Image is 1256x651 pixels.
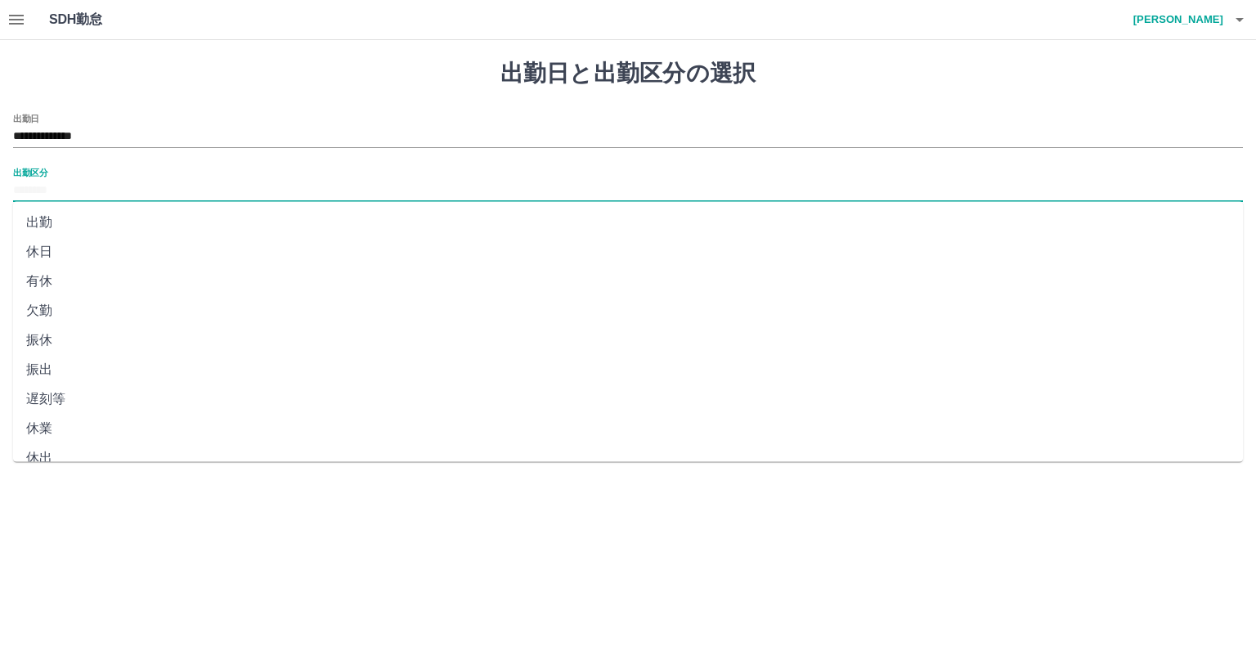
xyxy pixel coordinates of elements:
[13,267,1243,296] li: 有休
[13,384,1243,414] li: 遅刻等
[13,296,1243,325] li: 欠勤
[13,443,1243,473] li: 休出
[13,237,1243,267] li: 休日
[13,166,47,178] label: 出勤区分
[13,355,1243,384] li: 振出
[13,414,1243,443] li: 休業
[13,325,1243,355] li: 振休
[13,60,1243,88] h1: 出勤日と出勤区分の選択
[13,208,1243,237] li: 出勤
[13,112,39,124] label: 出勤日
